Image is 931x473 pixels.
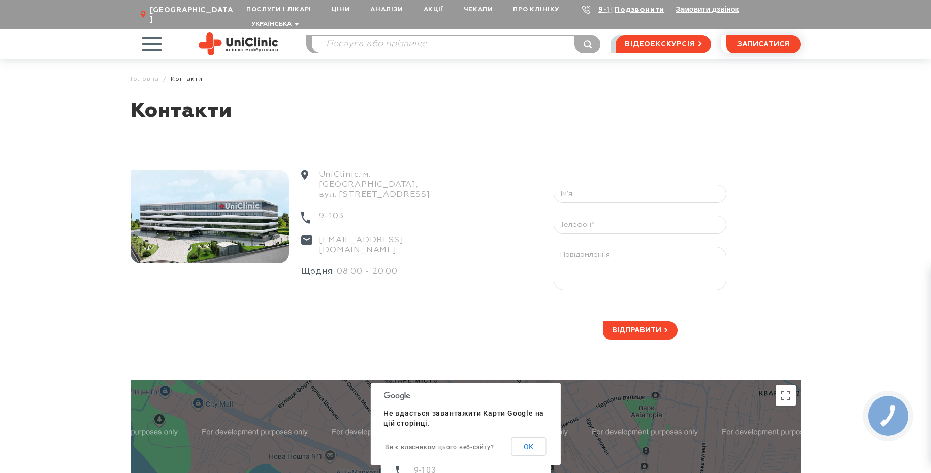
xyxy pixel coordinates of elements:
[385,444,494,451] a: Ви є власником цього веб-сайту?
[603,321,678,340] button: Відправити
[383,409,544,427] span: Не вдається завантажити Карти Google на цій сторінці.
[615,6,664,13] a: Подзвонити
[301,170,452,211] div: UniClinic. м. [GEOGRAPHIC_DATA], вул. [STREET_ADDRESS]
[150,6,236,24] span: [GEOGRAPHIC_DATA]
[301,266,452,288] div: 08:00 - 20:00
[199,32,278,55] img: Uniclinic
[171,75,202,83] span: Контакти
[319,211,344,224] a: 9-103
[737,41,789,48] span: записатися
[301,267,337,276] span: Щодня:
[676,5,739,13] button: Замовити дзвінок
[319,235,452,255] a: [EMAIL_ADDRESS][DOMAIN_NAME]
[511,437,546,456] button: ОК
[598,6,621,13] a: 9-103
[131,75,159,83] a: Головна
[726,35,801,53] button: записатися
[625,36,695,53] span: відеоекскурсія
[776,385,796,406] button: Перемкнути повноекранний режим
[554,216,726,234] input: Телефон*
[251,21,292,27] span: Українська
[554,185,726,203] input: Ім’я
[249,21,299,28] button: Українська
[131,98,801,134] h1: Контакти
[312,36,600,53] input: Послуга або прізвище
[616,35,711,53] a: відеоекскурсія
[612,327,661,334] span: Відправити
